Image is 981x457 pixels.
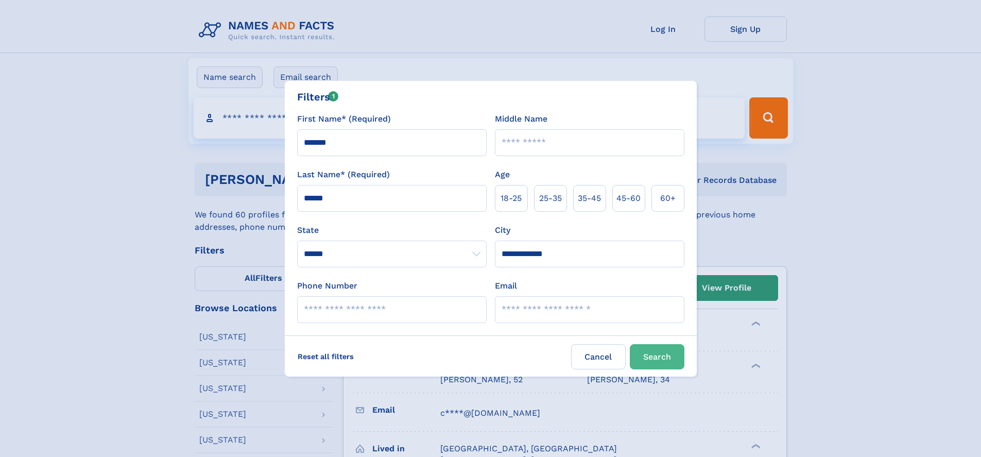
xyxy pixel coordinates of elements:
[297,280,357,292] label: Phone Number
[495,168,510,181] label: Age
[291,344,360,369] label: Reset all filters
[630,344,684,369] button: Search
[578,192,601,205] span: 35‑45
[616,192,641,205] span: 45‑60
[660,192,676,205] span: 60+
[495,280,517,292] label: Email
[297,168,390,181] label: Last Name* (Required)
[539,192,562,205] span: 25‑35
[501,192,522,205] span: 18‑25
[297,89,339,105] div: Filters
[297,113,391,125] label: First Name* (Required)
[297,224,487,236] label: State
[495,224,510,236] label: City
[495,113,547,125] label: Middle Name
[571,344,626,369] label: Cancel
